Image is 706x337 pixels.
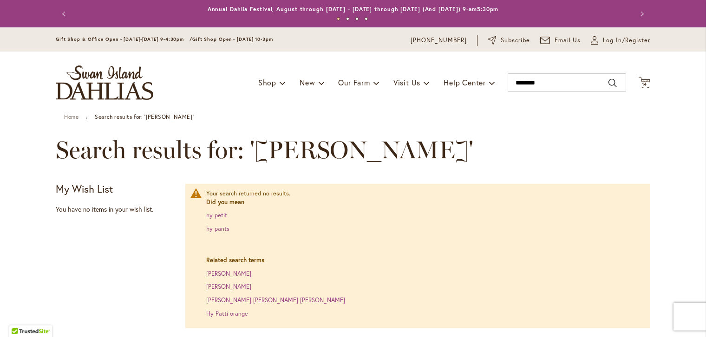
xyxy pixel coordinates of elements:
span: Gift Shop Open - [DATE] 10-3pm [192,36,273,42]
a: [PERSON_NAME] [206,283,251,291]
span: Search results for: '[PERSON_NAME]' [56,136,473,164]
span: New [300,78,315,87]
span: Visit Us [393,78,420,87]
dt: Did you mean [206,198,641,207]
button: 4 of 4 [365,17,368,20]
span: Help Center [444,78,486,87]
div: Your search returned no results. [206,189,641,318]
a: [PERSON_NAME] [PERSON_NAME] [PERSON_NAME] [206,296,345,304]
a: Home [64,113,78,120]
dt: Related search terms [206,256,641,265]
a: Log In/Register [591,36,650,45]
span: Email Us [555,36,581,45]
a: Hy Patti-orange [206,310,248,318]
button: 2 of 4 [346,17,349,20]
button: Next [632,5,650,23]
span: Shop [258,78,276,87]
button: 1 of 4 [337,17,340,20]
a: Annual Dahlia Festival, August through [DATE] - [DATE] through [DATE] (And [DATE]) 9-am5:30pm [208,6,499,13]
iframe: Launch Accessibility Center [7,304,33,330]
span: Log In/Register [603,36,650,45]
button: 3 of 4 [355,17,359,20]
strong: My Wish List [56,182,113,195]
a: [PERSON_NAME] [206,270,251,278]
div: You have no items in your wish list. [56,205,180,214]
button: Previous [56,5,74,23]
a: Subscribe [488,36,530,45]
a: hy pants [206,225,229,233]
span: Our Farm [338,78,370,87]
span: Gift Shop & Office Open - [DATE]-[DATE] 9-4:30pm / [56,36,192,42]
a: [PHONE_NUMBER] [411,36,467,45]
span: 14 [642,81,647,87]
strong: Search results for: '[PERSON_NAME]' [95,113,194,120]
button: 14 [639,77,650,89]
a: store logo [56,65,153,100]
span: Subscribe [501,36,530,45]
a: hy petit [206,211,227,219]
a: Email Us [540,36,581,45]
